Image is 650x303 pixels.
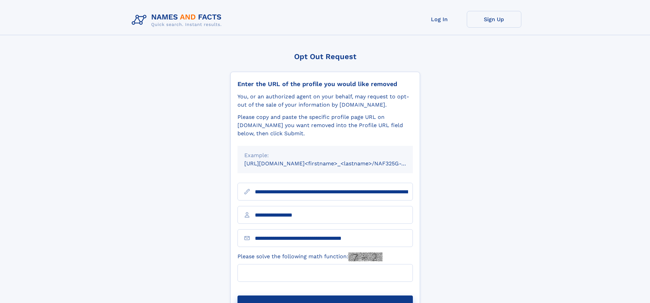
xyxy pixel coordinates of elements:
[237,252,382,261] label: Please solve the following math function:
[467,11,521,28] a: Sign Up
[230,52,420,61] div: Opt Out Request
[244,151,406,160] div: Example:
[244,160,426,167] small: [URL][DOMAIN_NAME]<firstname>_<lastname>/NAF325G-xxxxxxxx
[237,113,413,138] div: Please copy and paste the specific profile page URL on [DOMAIN_NAME] you want removed into the Pr...
[129,11,227,29] img: Logo Names and Facts
[237,80,413,88] div: Enter the URL of the profile you would like removed
[412,11,467,28] a: Log In
[237,93,413,109] div: You, or an authorized agent on your behalf, may request to opt-out of the sale of your informatio...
